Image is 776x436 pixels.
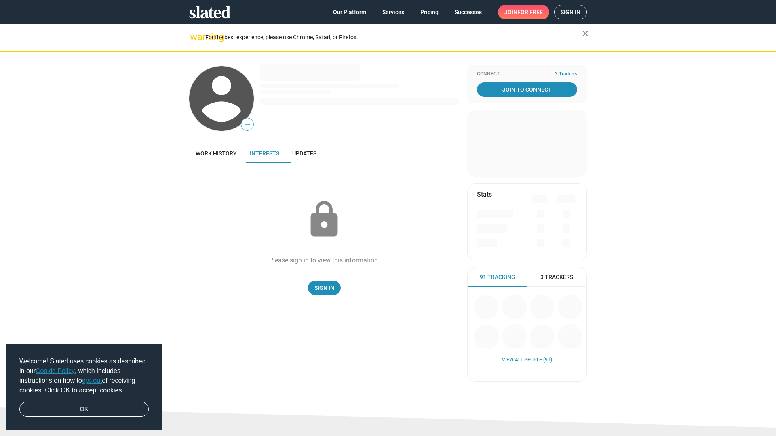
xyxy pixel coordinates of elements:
span: — [241,119,253,130]
a: Our Platform [327,5,373,19]
span: Join [504,5,543,19]
mat-icon: warning [190,32,200,42]
a: Join To Connect [477,82,577,97]
span: Services [382,5,404,19]
span: for free [517,5,543,19]
span: Pricing [420,5,439,19]
a: Pricing [414,5,445,19]
a: Sign In [308,281,341,295]
span: 91 Tracking [480,273,515,281]
a: Joinfor free [498,5,549,19]
span: Updates [292,150,316,157]
mat-icon: close [580,29,590,38]
span: Work history [196,150,237,157]
a: Updates [286,144,323,163]
div: Connect [477,71,577,78]
span: Interests [250,150,279,157]
span: 3 Trackers [540,273,573,281]
a: opt-out [82,377,102,384]
span: Successes [455,5,482,19]
span: Join To Connect [479,82,576,97]
a: Interests [243,144,286,163]
span: 3 Trackers [555,71,577,78]
a: Cookie Policy [36,367,75,374]
div: For the best experience, please use Chrome, Safari, or Firefox. [205,32,582,43]
div: Please sign in to view this information. [269,256,380,264]
a: dismiss cookie message [19,402,149,417]
a: Services [376,5,411,19]
span: Our Platform [333,5,366,19]
mat-card-title: Stats [477,190,492,199]
span: Sign In [314,281,334,295]
a: View all People (91) [502,357,552,363]
span: Welcome! Slated uses cookies as described in our , which includes instructions on how to of recei... [19,356,149,395]
span: Sign in [561,5,580,19]
a: Work history [189,144,243,163]
a: Sign in [554,5,587,19]
div: cookieconsent [6,344,162,430]
a: Successes [448,5,488,19]
mat-icon: lock [304,199,344,240]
